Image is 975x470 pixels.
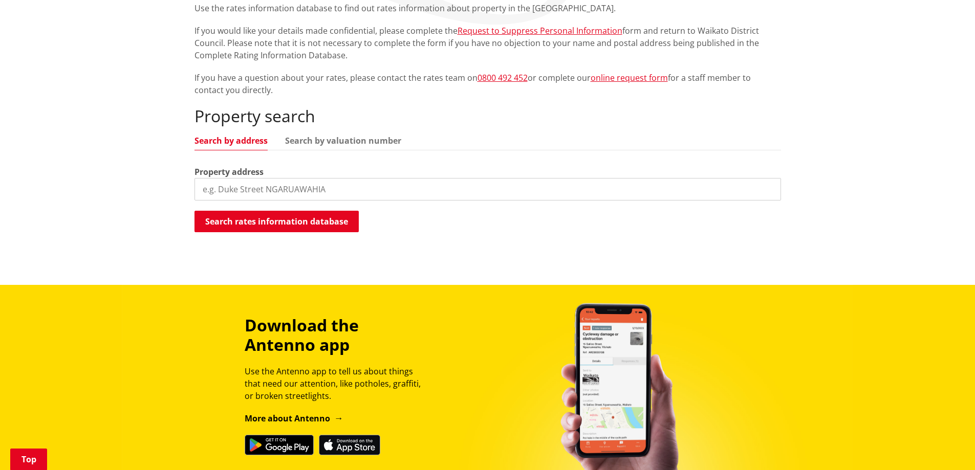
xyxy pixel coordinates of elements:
[928,427,965,464] iframe: Messenger Launcher
[194,137,268,145] a: Search by address
[245,413,343,424] a: More about Antenno
[245,365,430,402] p: Use the Antenno app to tell us about things that need our attention, like potholes, graffiti, or ...
[194,178,781,200] input: e.g. Duke Street NGARUAWAHIA
[194,166,264,178] label: Property address
[319,435,380,455] img: Download on the App Store
[194,2,781,14] p: Use the rates information database to find out rates information about property in the [GEOGRAPHI...
[10,449,47,470] a: Top
[194,72,781,96] p: If you have a question about your rates, please contact the rates team on or complete our for a s...
[591,72,668,83] a: online request form
[285,137,401,145] a: Search by valuation number
[194,211,359,232] button: Search rates information database
[478,72,528,83] a: 0800 492 452
[194,106,781,126] h2: Property search
[245,435,314,455] img: Get it on Google Play
[458,25,622,36] a: Request to Suppress Personal Information
[245,316,430,355] h3: Download the Antenno app
[194,25,781,61] p: If you would like your details made confidential, please complete the form and return to Waikato ...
